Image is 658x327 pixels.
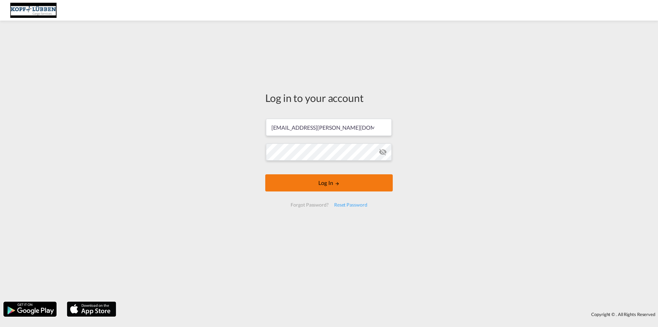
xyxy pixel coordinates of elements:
div: Copyright © . All Rights Reserved [120,308,658,320]
img: 25cf3bb0aafc11ee9c4fdbd399af7748.JPG [10,3,57,18]
input: Enter email/phone number [266,119,392,136]
md-icon: icon-eye-off [379,148,387,156]
img: google.png [3,301,57,317]
div: Forgot Password? [288,199,331,211]
img: apple.png [66,301,117,317]
button: LOGIN [265,174,393,191]
div: Reset Password [331,199,370,211]
div: Log in to your account [265,91,393,105]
